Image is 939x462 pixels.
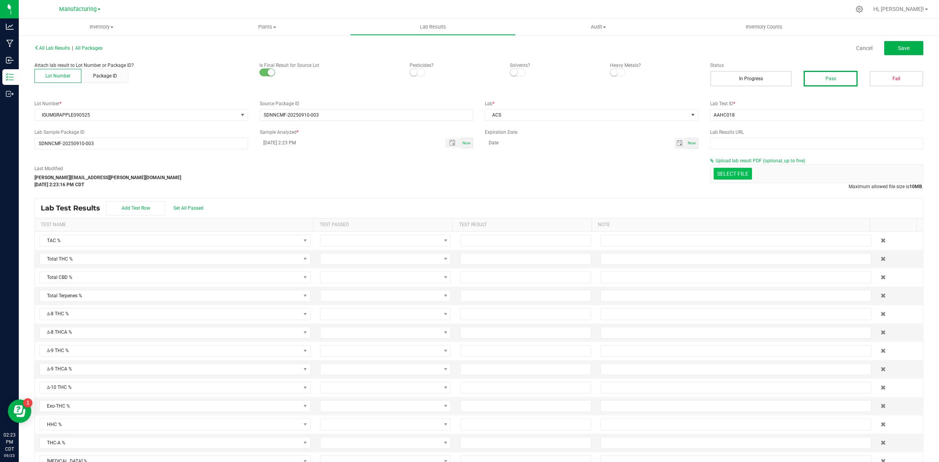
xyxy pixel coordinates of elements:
span: Toggle calendar [675,138,686,149]
th: Test Result [452,218,592,232]
a: Inventory Counts [681,19,847,35]
span: Total CBD % [40,272,300,283]
th: Test Passed [313,218,452,232]
div: Select file [714,168,752,180]
button: Pass [804,71,858,86]
label: Lab Sample Package ID [34,129,248,136]
span: Inventory Counts [735,23,793,31]
inline-svg: Inventory [6,73,14,81]
label: Lab Results URL [710,129,924,136]
p: Heavy Metals? [610,62,698,69]
input: NO DATA FOUND [35,138,248,149]
button: Save [884,41,923,55]
span: Now [462,141,471,145]
span: Δ-10 THC % [40,382,300,393]
th: Note [592,218,870,232]
span: Maximum allowed file size is . [849,184,923,189]
span: Δ-9 THCA % [40,364,300,375]
span: Plants [185,23,349,31]
button: Add Test Row [106,201,165,216]
span: Lab Results [409,23,457,31]
span: | [72,45,73,51]
a: Plants [184,19,350,35]
inline-svg: Analytics [6,23,14,31]
label: Last Modified [34,165,192,172]
span: Toggle popup [445,138,461,147]
th: Test Name [35,218,313,232]
label: Lot Number [34,100,248,107]
a: Cancel [856,44,872,52]
button: Package ID [81,69,128,83]
span: HHC % [40,419,300,430]
span: Manufacturing [59,6,97,13]
span: All Lab Results [34,45,70,51]
span: Inventory [19,23,184,31]
strong: [PERSON_NAME][EMAIL_ADDRESS][PERSON_NAME][DOMAIN_NAME] [34,175,181,180]
iframe: Resource center [8,399,31,423]
span: Audit [516,23,681,31]
p: Solvents? [510,62,598,69]
a: Lab Results [350,19,516,35]
label: Status [710,62,924,69]
span: Save [898,45,910,51]
p: 02:23 PM CDT [4,431,15,453]
strong: [DATE] 2:23:16 PM CDT [34,182,84,187]
button: In Progress [710,71,792,86]
p: Is Final Result for Source Lot [259,62,398,69]
iframe: Resource center unread badge [23,398,32,408]
input: Date [485,138,675,147]
inline-svg: Manufacturing [6,40,14,47]
span: All Packages [75,45,103,51]
label: Lab [485,100,698,107]
span: Upload lab result PDF (optional, up to five) [716,158,805,164]
button: Fail [869,71,923,86]
span: Total THC % [40,253,300,264]
div: Manage settings [854,5,864,13]
input: MM/dd/yyyy HH:MM a [260,138,437,147]
inline-svg: Outbound [6,90,14,98]
a: Inventory [19,19,184,35]
strong: 10MB [909,184,922,189]
p: Pesticides? [410,62,498,69]
a: Audit [516,19,681,35]
label: Expiration Date [485,129,698,136]
span: Now [688,141,696,145]
span: Lab Test Results [41,204,106,212]
label: Source Package ID [260,100,473,107]
inline-svg: Inbound [6,56,14,64]
span: Δ-8 THCA % [40,327,300,338]
span: Exo-THC % [40,401,300,412]
span: THC-A % [40,437,300,448]
span: Total Terpenes % [40,290,300,301]
span: TAC % [40,235,300,246]
span: Hi, [PERSON_NAME]! [873,6,924,12]
span: IGUMGRAPPLE090525 [35,110,238,120]
span: Δ-8 THC % [40,309,300,320]
button: Lot Number [34,69,81,83]
p: Attach lab result to Lot Number or Package ID? [34,62,248,69]
label: Sample Analyzed [260,129,473,136]
span: Δ-9 THC % [40,345,300,356]
input: NO DATA FOUND [260,110,473,120]
span: ACS [485,110,688,120]
p: 09/23 [4,453,15,458]
span: Set All Passed [173,205,203,211]
label: Lab Test ID [710,100,924,107]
